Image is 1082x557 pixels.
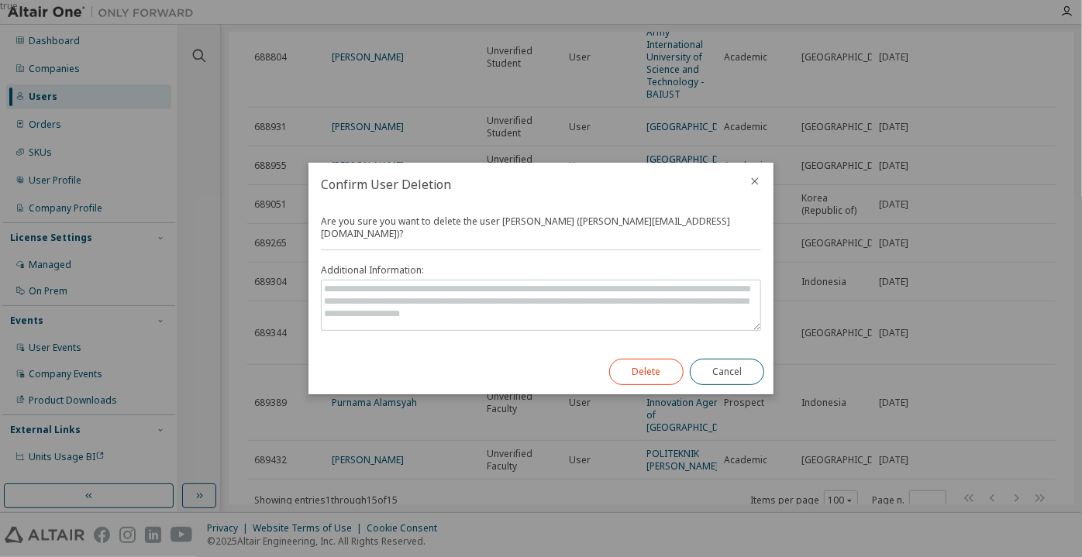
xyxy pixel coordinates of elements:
[690,359,764,385] button: Cancel
[321,215,761,331] div: Are you sure you want to delete the user [PERSON_NAME] ([PERSON_NAME][EMAIL_ADDRESS][DOMAIN_NAME])?
[308,163,736,206] h2: Confirm User Deletion
[321,264,761,277] label: Additional Information:
[609,359,684,385] button: Delete
[749,175,761,187] button: close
